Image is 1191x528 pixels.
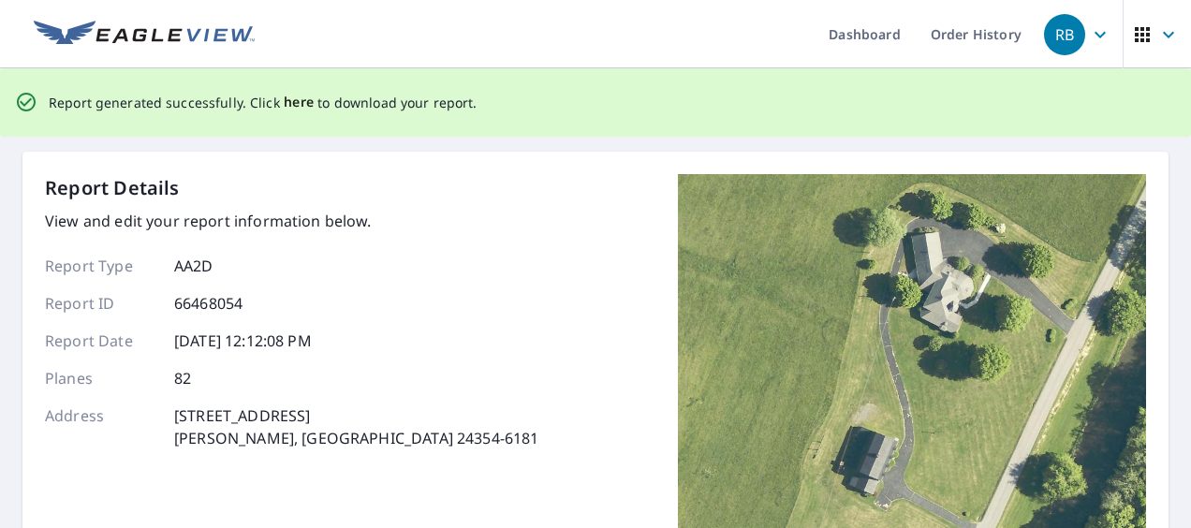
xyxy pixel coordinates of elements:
[284,91,315,114] button: here
[174,367,191,389] p: 82
[174,330,312,352] p: [DATE] 12:12:08 PM
[45,174,180,202] p: Report Details
[174,292,243,315] p: 66468054
[49,91,478,114] p: Report generated successfully. Click to download your report.
[174,255,213,277] p: AA2D
[45,210,538,232] p: View and edit your report information below.
[45,404,157,449] p: Address
[1044,14,1085,55] div: RB
[45,367,157,389] p: Planes
[45,255,157,277] p: Report Type
[45,292,157,315] p: Report ID
[174,404,538,449] p: [STREET_ADDRESS] [PERSON_NAME], [GEOGRAPHIC_DATA] 24354-6181
[34,21,255,49] img: EV Logo
[45,330,157,352] p: Report Date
